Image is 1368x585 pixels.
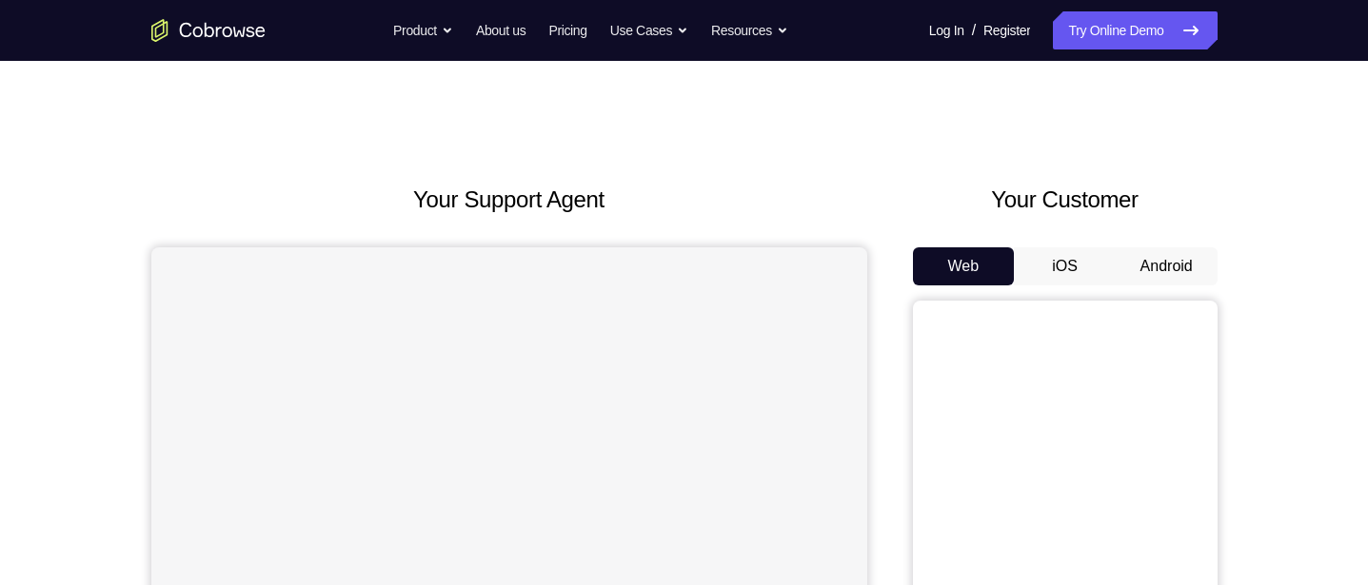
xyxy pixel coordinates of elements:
[1014,247,1116,285] button: iOS
[711,11,788,49] button: Resources
[913,247,1015,285] button: Web
[972,19,976,42] span: /
[1053,11,1217,49] a: Try Online Demo
[151,19,266,42] a: Go to the home page
[151,183,867,217] h2: Your Support Agent
[913,183,1218,217] h2: Your Customer
[1116,247,1218,285] button: Android
[476,11,525,49] a: About us
[983,11,1030,49] a: Register
[929,11,964,49] a: Log In
[393,11,453,49] button: Product
[548,11,586,49] a: Pricing
[610,11,688,49] button: Use Cases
